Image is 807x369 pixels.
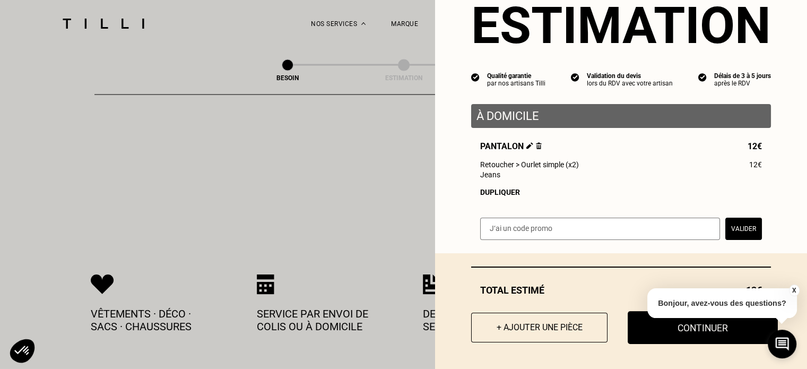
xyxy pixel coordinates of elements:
img: Supprimer [536,142,542,149]
div: Validation du devis [587,72,673,80]
div: après le RDV [714,80,771,87]
img: icon list info [471,72,480,82]
span: 12€ [748,141,762,151]
button: Valider [725,218,762,240]
p: Bonjour, avez-vous des questions? [647,288,797,318]
span: Pantalon [480,141,542,151]
button: + Ajouter une pièce [471,313,608,342]
span: Retoucher > Ourlet simple (x2) [480,160,579,169]
input: J‘ai un code promo [480,218,720,240]
div: Qualité garantie [487,72,545,80]
p: À domicile [476,109,766,123]
div: Total estimé [471,285,771,296]
div: lors du RDV avec votre artisan [587,80,673,87]
img: icon list info [698,72,707,82]
div: Dupliquer [480,188,762,196]
button: Continuer [628,311,778,344]
span: 12€ [749,160,762,169]
img: icon list info [571,72,579,82]
div: Délais de 3 à 5 jours [714,72,771,80]
span: Jeans [480,170,500,179]
img: Éditer [526,142,533,149]
button: X [788,285,799,296]
div: par nos artisans Tilli [487,80,545,87]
